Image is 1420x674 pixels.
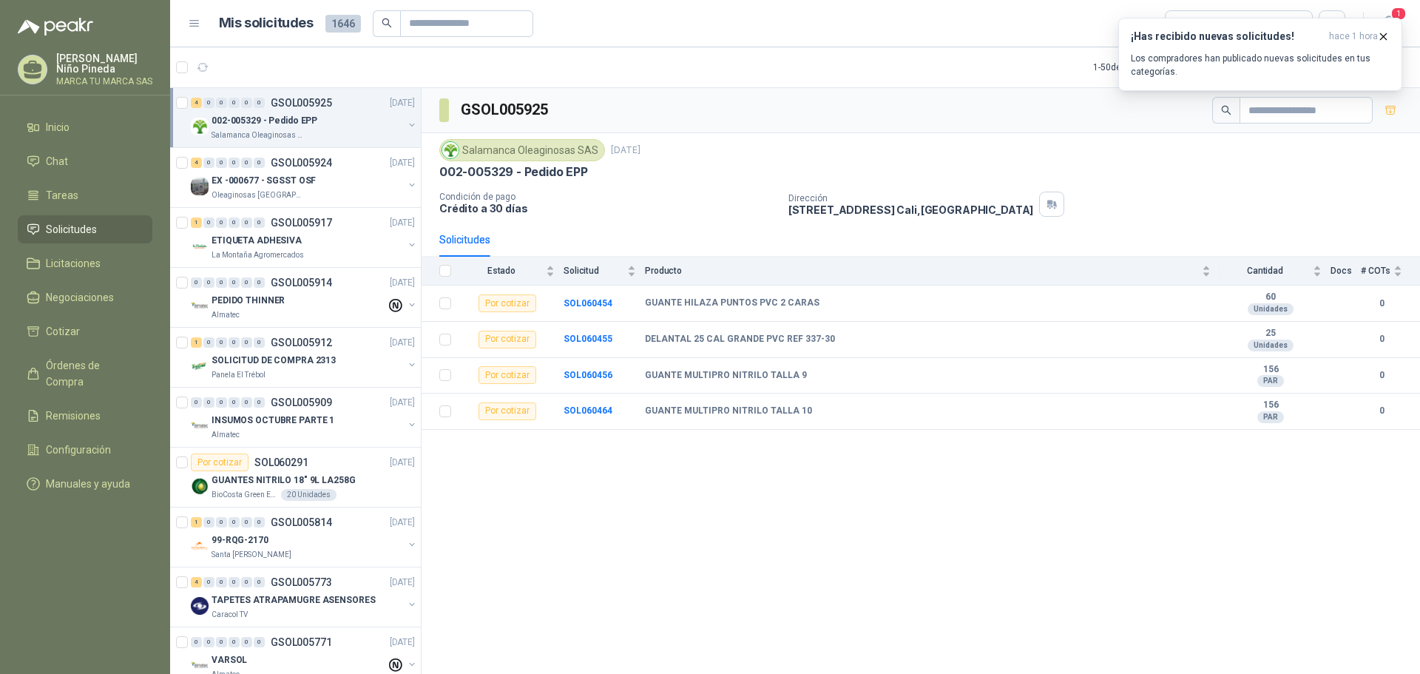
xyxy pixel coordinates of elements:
span: Tareas [46,187,78,203]
div: 0 [254,98,265,108]
a: 4 0 0 0 0 0 GSOL005925[DATE] Company Logo002-005329 - Pedido EPPSalamanca Oleaginosas SAS [191,94,418,141]
p: [STREET_ADDRESS] Cali , [GEOGRAPHIC_DATA] [788,203,1034,216]
div: 0 [229,337,240,348]
b: 0 [1361,332,1402,346]
div: 0 [203,277,214,288]
b: GUANTE MULTIPRO NITRILO TALLA 10 [645,405,812,417]
div: 0 [229,397,240,408]
img: Logo peakr [18,18,93,36]
div: 0 [254,577,265,587]
div: 0 [241,397,252,408]
div: 0 [229,158,240,168]
div: 0 [254,517,265,528]
div: 4 [191,158,202,168]
div: 4 [191,98,202,108]
b: DELANTAL 25 CAL GRANDE PVC REF 337-30 [645,334,835,346]
div: 0 [229,577,240,587]
p: TAPETES ATRAPAMUGRE ASENSORES [212,593,376,607]
span: Inicio [46,119,70,135]
div: 0 [191,637,202,647]
a: Manuales y ayuda [18,470,152,498]
div: 0 [203,637,214,647]
a: Tareas [18,181,152,209]
a: 1 0 0 0 0 0 GSOL005814[DATE] Company Logo99-RQG-2170Santa [PERSON_NAME] [191,513,418,561]
a: Configuración [18,436,152,464]
p: Caracol TV [212,609,248,621]
p: GSOL005925 [271,98,332,108]
img: Company Logo [191,597,209,615]
p: [DATE] [611,144,640,158]
a: Órdenes de Compra [18,351,152,396]
p: MARCA TU MARCA SAS [56,77,152,86]
div: PAR [1257,375,1284,387]
span: Cotizar [46,323,80,340]
a: Remisiones [18,402,152,430]
a: Licitaciones [18,249,152,277]
span: Cantidad [1220,266,1310,276]
p: Dirección [788,193,1034,203]
p: SOLICITUD DE COMPRA 2313 [212,354,336,368]
a: 1 0 0 0 0 0 GSOL005917[DATE] Company LogoETIQUETA ADHESIVALa Montaña Agromercados [191,214,418,261]
img: Company Logo [191,237,209,255]
button: ¡Has recibido nuevas solicitudes!hace 1 hora Los compradores han publicado nuevas solicitudes en ... [1118,18,1402,91]
p: [DATE] [390,396,415,410]
p: 99-RQG-2170 [212,533,268,547]
b: 0 [1361,297,1402,311]
div: 0 [254,218,265,228]
th: Solicitud [564,257,645,286]
h3: ¡Has recibido nuevas solicitudes! [1131,30,1323,43]
p: [PERSON_NAME] Niño Pineda [56,53,152,74]
div: 0 [216,577,227,587]
p: [DATE] [390,216,415,230]
p: Panela El Trébol [212,369,266,381]
div: 0 [203,517,214,528]
div: 0 [191,397,202,408]
div: 0 [229,517,240,528]
img: Company Logo [191,417,209,435]
b: GUANTE MULTIPRO NITRILO TALLA 9 [645,370,807,382]
a: 4 0 0 0 0 0 GSOL005773[DATE] Company LogoTAPETES ATRAPAMUGRE ASENSORESCaracol TV [191,573,418,621]
p: Los compradores han publicado nuevas solicitudes en tus categorías. [1131,52,1390,78]
p: PEDIDO THINNER [212,294,285,308]
th: Docs [1331,257,1361,286]
div: 0 [203,397,214,408]
p: BioCosta Green Energy S.A.S [212,489,278,501]
span: search [1221,105,1231,115]
b: SOL060454 [564,298,612,309]
div: 0 [203,337,214,348]
div: Por cotizar [479,294,536,312]
span: Licitaciones [46,255,101,272]
a: Por cotizarSOL060291[DATE] Company LogoGUANTES NITRILO 18" 9L LA258GBioCosta Green Energy S.A.S20... [170,448,421,508]
div: 0 [241,517,252,528]
b: 156 [1220,364,1322,376]
div: 0 [241,98,252,108]
b: SOL060456 [564,370,612,380]
p: [DATE] [390,456,415,470]
p: GSOL005773 [271,577,332,587]
span: # COTs [1361,266,1390,276]
span: Remisiones [46,408,101,424]
a: SOL060464 [564,405,612,416]
p: Salamanca Oleaginosas SAS [212,129,305,141]
div: 0 [254,277,265,288]
p: La Montaña Agromercados [212,249,304,261]
p: SOL060291 [254,457,308,468]
div: 4 [191,577,202,587]
th: # COTs [1361,257,1420,286]
div: PAR [1257,411,1284,423]
div: 0 [203,98,214,108]
div: Solicitudes [439,232,490,248]
p: Oleaginosas [GEOGRAPHIC_DATA] [212,189,305,201]
p: [DATE] [390,576,415,590]
img: Company Logo [191,118,209,135]
div: Unidades [1248,340,1294,351]
div: Por cotizar [479,402,536,420]
div: 0 [216,277,227,288]
div: 0 [241,337,252,348]
a: Chat [18,147,152,175]
b: 0 [1361,404,1402,418]
p: EX -000677 - SGSST OSF [212,174,316,188]
img: Company Logo [191,297,209,315]
b: GUANTE HILAZA PUNTOS PVC 2 CARAS [645,297,819,309]
div: Salamanca Oleaginosas SAS [439,139,605,161]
